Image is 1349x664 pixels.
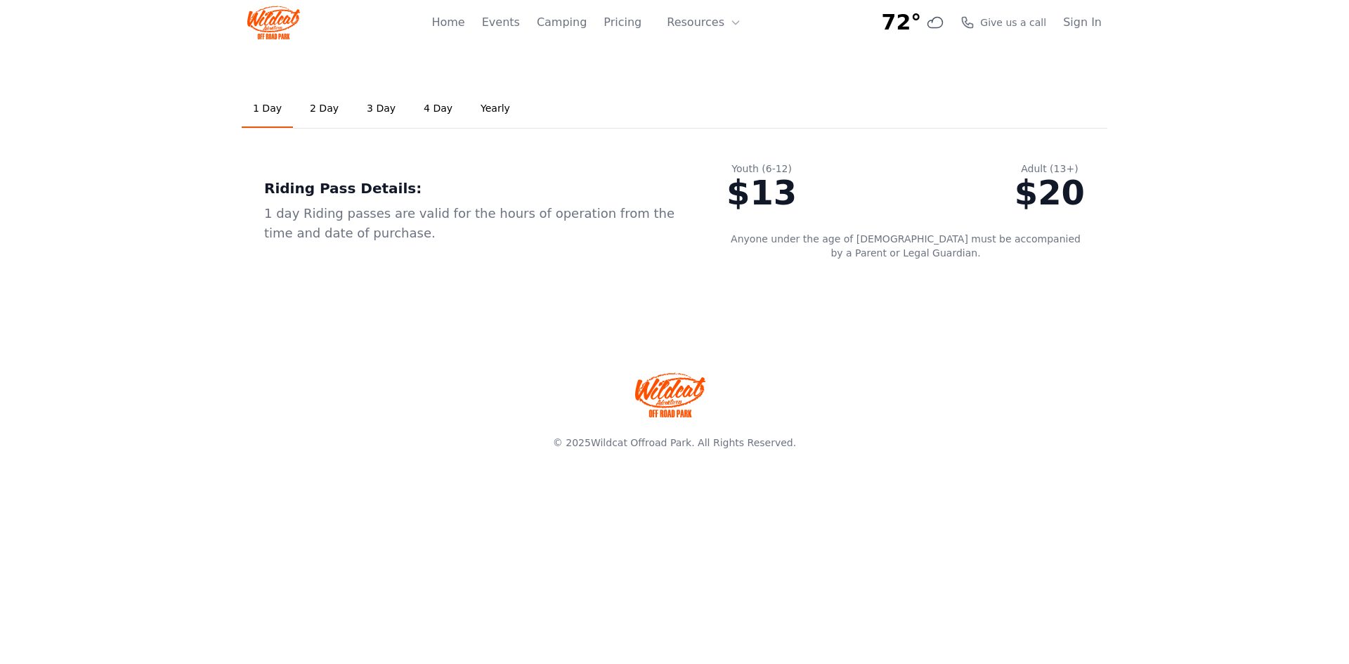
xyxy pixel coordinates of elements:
[1015,176,1085,209] div: $20
[469,90,521,128] a: Yearly
[553,437,796,448] span: © 2025 . All Rights Reserved.
[1063,14,1102,31] a: Sign In
[356,90,407,128] a: 3 Day
[726,232,1085,260] p: Anyone under the age of [DEMOGRAPHIC_DATA] must be accompanied by a Parent or Legal Guardian.
[264,178,682,198] div: Riding Pass Details:
[1015,162,1085,176] div: Adult (13+)
[882,10,922,35] span: 72°
[726,162,797,176] div: Youth (6-12)
[980,15,1046,30] span: Give us a call
[658,8,750,37] button: Resources
[591,437,691,448] a: Wildcat Offroad Park
[264,204,682,243] div: 1 day Riding passes are valid for the hours of operation from the time and date of purchase.
[431,14,464,31] a: Home
[635,372,705,417] img: Wildcat Offroad park
[726,176,797,209] div: $13
[247,6,300,39] img: Wildcat Logo
[482,14,520,31] a: Events
[960,15,1046,30] a: Give us a call
[537,14,587,31] a: Camping
[242,90,293,128] a: 1 Day
[412,90,464,128] a: 4 Day
[604,14,641,31] a: Pricing
[299,90,350,128] a: 2 Day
